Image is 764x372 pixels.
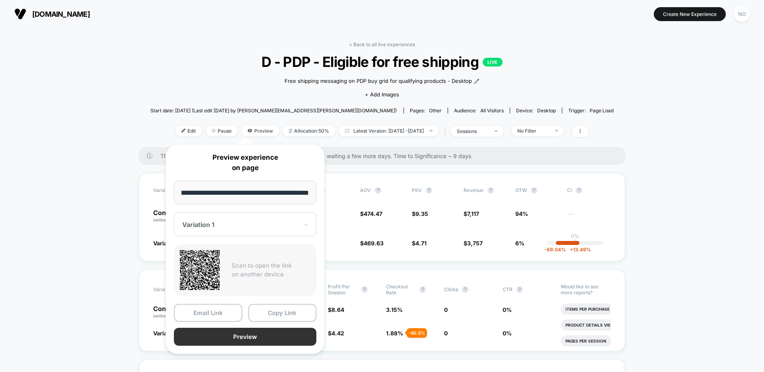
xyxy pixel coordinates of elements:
p: | [574,239,576,245]
p: Control [153,305,203,319]
li: Product Details Views Rate [561,319,633,331]
span: Revenue [464,187,483,193]
span: (without changes) [153,217,189,222]
span: 3.15 % [386,306,403,313]
span: desktop [537,108,556,114]
span: 474.47 [364,210,382,217]
button: Preview [174,328,316,346]
div: Pages: [410,108,442,114]
span: Start date: [DATE] (Last edit [DATE] by [PERSON_NAME][EMAIL_ADDRESS][PERSON_NAME][DOMAIN_NAME]) [150,108,397,114]
span: Clicks [444,286,458,292]
span: CTR [503,286,513,292]
span: 94% [515,210,528,217]
span: $ [328,330,344,337]
span: $ [464,210,479,217]
button: Copy Link [248,304,317,322]
span: 0 [444,330,448,337]
button: ? [487,187,494,194]
li: Items Per Purchase [561,303,614,315]
p: LIVE [483,58,503,67]
span: Edit [175,125,202,136]
span: 0 [444,306,448,313]
span: 469.63 [364,240,384,247]
p: Control [153,209,197,223]
p: Would like to see more reports? [561,284,611,296]
span: Page Load [590,108,614,114]
p: Preview experience on page [174,153,316,173]
span: Checkout Rate [386,284,415,296]
span: 0 % [503,330,512,337]
button: ? [361,286,368,293]
span: Device: [510,108,562,114]
button: ? [576,187,582,194]
span: 9.35 [415,210,428,217]
img: Visually logo [14,8,26,20]
a: < Back to all live experiences [349,41,415,47]
button: Email Link [174,304,242,322]
span: Variation [153,284,197,296]
button: ? [419,286,426,293]
button: ? [516,286,523,293]
span: other [429,108,442,114]
span: $ [360,210,382,217]
span: AOV [360,187,371,193]
span: Profit Per Session [328,284,357,296]
span: $ [412,240,427,247]
span: 8.64 [331,306,344,313]
span: $ [412,210,428,217]
span: 0 % [503,306,512,313]
button: ? [426,187,432,194]
img: calendar [345,129,349,133]
span: -69.04 % [544,247,566,253]
span: OTW [515,187,559,194]
span: 13.49 % [566,247,591,253]
div: NO [734,6,750,22]
span: 6% [515,240,524,247]
span: $ [328,306,344,313]
span: All Visitors [480,108,504,114]
span: 4.71 [415,240,427,247]
div: sessions [457,128,489,134]
span: (without changes) [153,313,189,318]
span: Allocation: 50% [283,125,335,136]
p: Scan to open the link on another device [232,261,310,279]
p: 0% [571,233,579,239]
img: edit [181,129,185,133]
span: 7,117 [467,210,479,217]
img: end [495,130,497,132]
li: Pages Per Session [561,335,611,347]
span: $ [464,240,483,247]
img: end [555,130,558,131]
div: Audience: [454,108,504,114]
span: PSV [412,187,422,193]
img: rebalance [289,129,292,133]
span: 4.42 [331,330,344,337]
span: 1.88 % [386,330,403,337]
span: Latest Version: [DATE] - [DATE] [339,125,439,136]
div: Trigger: [568,108,614,114]
span: [DOMAIN_NAME] [32,10,90,18]
span: --- [567,211,611,223]
span: 3,757 [467,240,483,247]
span: Preview [242,125,279,136]
span: D - PDP - Eligible for free shipping [173,53,591,70]
span: Variation 1 [153,330,181,337]
img: end [212,129,216,133]
span: $ [360,240,384,247]
span: Pause [206,125,238,136]
button: ? [375,187,381,194]
div: - 40.3 % [407,328,427,338]
span: There are still no statistically significant results. We recommend waiting a few more days . Time... [160,153,609,159]
span: + [570,247,573,253]
button: NO [732,6,752,22]
span: Variation [153,187,197,194]
img: end [430,130,433,131]
button: ? [531,187,537,194]
button: Create New Experience [654,7,726,21]
span: CI [567,187,611,194]
button: [DOMAIN_NAME] [12,8,92,20]
span: | [442,125,451,137]
span: + Add Images [365,91,399,98]
span: Variation 1 [153,240,181,247]
div: No Filter [517,128,549,134]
